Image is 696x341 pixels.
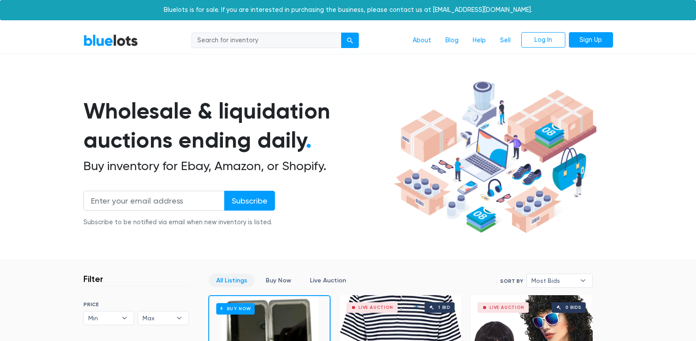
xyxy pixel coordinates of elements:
span: Min [88,311,117,325]
span: Most Bids [531,274,576,287]
h6: PRICE [83,301,189,308]
input: Search for inventory [192,33,342,48]
h6: Buy Now [216,303,255,314]
a: Log In [521,32,565,48]
b: ▾ [170,311,188,325]
div: 1 bid [438,305,450,310]
a: BlueLots [83,34,138,47]
a: All Listings [209,274,255,287]
a: Help [466,32,493,49]
b: ▾ [115,311,134,325]
h1: Wholesale & liquidation auctions ending daily [83,96,391,155]
div: Live Auction [358,305,393,310]
a: Buy Now [258,274,299,287]
span: . [306,127,312,153]
label: Sort By [500,277,523,285]
h2: Buy inventory for Ebay, Amazon, or Shopify. [83,159,391,174]
b: ▾ [574,274,592,287]
a: Blog [438,32,466,49]
div: Subscribe to be notified via email when new inventory is listed. [83,218,275,227]
div: 0 bids [565,305,581,310]
a: Sign Up [569,32,613,48]
a: Live Auction [302,274,354,287]
input: Enter your email address [83,191,225,211]
h3: Filter [83,274,103,284]
img: hero-ee84e7d0318cb26816c560f6b4441b76977f77a177738b4e94f68c95b2b83dbb.png [391,77,600,237]
div: Live Auction [489,305,524,310]
a: About [406,32,438,49]
input: Subscribe [224,191,275,211]
a: Sell [493,32,518,49]
span: Max [143,311,172,325]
